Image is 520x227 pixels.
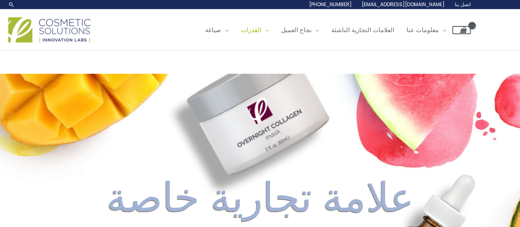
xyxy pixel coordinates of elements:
font: علامة تجارية خاصة [106,169,414,225]
font: نجاح العميل [281,26,312,34]
a: عرض سلة التسوق فارغة [452,26,471,34]
img: شعار الحلول التجميلية [8,17,90,42]
a: رابط أيقونة البحث [8,1,15,8]
font: [PHONE_NUMBER] [309,1,352,8]
font: صياغة [205,26,221,34]
font: العلامات التجارية الناشئة [331,26,394,34]
a: صياغة [199,18,235,42]
font: اتصل بنا [455,1,471,8]
font: القدرات [241,26,261,34]
a: القدرات [235,18,275,42]
a: العلامات التجارية الناشئة [325,18,400,42]
nav: التنقل في الموقع [193,18,471,42]
font: معلومات عنا [407,26,439,34]
font: [EMAIL_ADDRESS][DOMAIN_NAME] [362,1,445,8]
a: معلومات عنا [400,18,452,42]
a: نجاح العميل [275,18,325,42]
